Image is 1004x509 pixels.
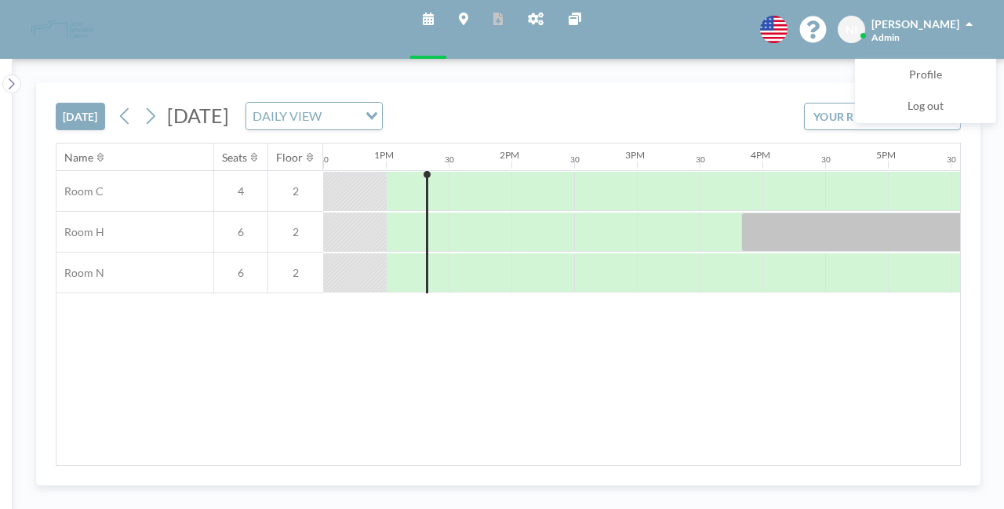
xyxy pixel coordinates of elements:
[246,103,382,129] div: Search for option
[56,225,104,239] span: Room H
[696,155,705,165] div: 30
[570,155,580,165] div: 30
[25,14,100,45] img: organization-logo
[268,184,323,198] span: 2
[871,17,959,31] span: [PERSON_NAME]
[876,149,896,161] div: 5PM
[500,149,519,161] div: 2PM
[214,266,267,280] span: 6
[374,149,394,161] div: 1PM
[249,106,325,126] span: DAILY VIEW
[856,91,995,122] a: Log out
[804,103,961,130] button: YOUR RESERVATIONS
[56,103,105,130] button: [DATE]
[56,184,104,198] span: Room C
[56,266,104,280] span: Room N
[319,155,329,165] div: 30
[871,31,900,43] span: Admin
[268,225,323,239] span: 2
[214,184,267,198] span: 4
[326,106,356,126] input: Search for option
[856,60,995,91] a: Profile
[214,225,267,239] span: 6
[276,151,303,165] div: Floor
[909,67,942,83] span: Profile
[625,149,645,161] div: 3PM
[821,155,831,165] div: 30
[268,266,323,280] span: 2
[64,151,93,165] div: Name
[751,149,770,161] div: 4PM
[947,155,956,165] div: 30
[222,151,247,165] div: Seats
[445,155,454,165] div: 30
[908,99,944,115] span: Log out
[167,104,229,127] span: [DATE]
[846,23,857,37] span: NI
